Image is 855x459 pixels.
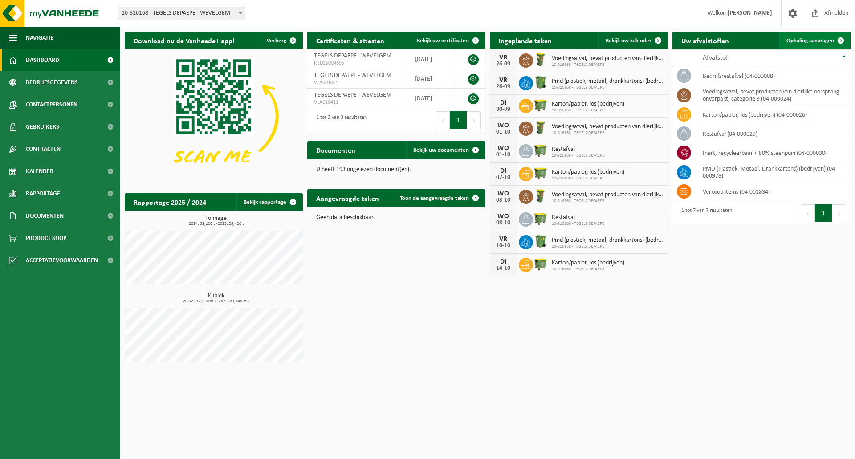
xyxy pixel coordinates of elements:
[552,78,664,85] span: Pmd (plastiek, metaal, drankkartons) (bedrijven)
[552,123,664,130] span: Voedingsafval, bevat producten van dierlijke oorsprong, onverpakt, categorie 3
[129,222,303,226] span: 2024: 39,100 t - 2025: 29,420 t
[494,99,512,106] div: DI
[552,237,664,244] span: Pmd (plastiek, metaal, drankkartons) (bedrijven)
[606,38,651,44] span: Bekijk uw kalender
[677,203,732,223] div: 1 tot 7 van 7 resultaten
[815,204,832,222] button: 1
[494,106,512,113] div: 30-09
[436,111,450,129] button: Previous
[533,166,548,181] img: WB-1100-HPE-GN-50
[533,234,548,249] img: WB-0370-HPE-GN-01
[552,153,604,158] span: 10-816168 - TEGELS DEPAEPE
[533,211,548,226] img: WB-1100-HPE-GN-50
[406,141,484,159] a: Bekijk uw documenten
[494,152,512,158] div: 01-10
[307,32,393,49] h2: Certificaten & attesten
[728,10,772,16] strong: [PERSON_NAME]
[494,122,512,129] div: WO
[703,54,728,61] span: Afvalstof
[26,249,98,272] span: Acceptatievoorwaarden
[552,260,624,267] span: Karton/papier, los (bedrijven)
[417,38,469,44] span: Bekijk uw certificaten
[598,32,667,49] a: Bekijk uw kalender
[533,97,548,113] img: WB-1100-HPE-GN-50
[494,175,512,181] div: 07-10
[801,204,815,222] button: Previous
[129,299,303,304] span: 2024: 112,630 m3 - 2025: 83,140 m3
[236,193,302,211] a: Bekijk rapportage
[393,189,484,207] a: Toon de aangevraagde taken
[307,189,388,207] h2: Aangevraagde taken
[400,195,469,201] span: Toon de aangevraagde taken
[494,220,512,226] div: 08-10
[314,53,391,59] span: TEGELS DEPAEPE - WEVELGEM
[26,49,59,71] span: Dashboard
[26,116,59,138] span: Gebruikers
[118,7,245,20] span: 10-816168 - TEGELS DEPAEPE - WEVELGEM
[494,54,512,61] div: VR
[314,92,391,98] span: TEGELS DEPAEPE - WEVELGEM
[26,93,77,116] span: Contactpersonen
[696,105,851,124] td: karton/papier, los (bedrijven) (04-000026)
[552,62,664,68] span: 10-816168 - TEGELS DEPAEPE
[408,89,456,108] td: [DATE]
[314,79,401,86] span: VLA001045
[410,32,484,49] a: Bekijk uw certificaten
[552,214,604,221] span: Restafval
[533,256,548,272] img: WB-1100-HPE-GN-50
[494,145,512,152] div: WO
[408,69,456,89] td: [DATE]
[129,293,303,304] h3: Kubiek
[450,111,467,129] button: 1
[552,130,664,136] span: 10-816168 - TEGELS DEPAEPE
[494,77,512,84] div: VR
[494,265,512,272] div: 14-10
[552,191,664,199] span: Voedingsafval, bevat producten van dierlijke oorsprong, onverpakt, categorie 3
[26,71,78,93] span: Bedrijfsgegevens
[832,204,846,222] button: Next
[494,129,512,135] div: 01-10
[552,267,624,272] span: 10-816168 - TEGELS DEPAEPE
[696,182,851,201] td: verkoop items (04-001834)
[26,227,66,249] span: Product Shop
[552,244,664,249] span: 10-816168 - TEGELS DEPAEPE
[260,32,302,49] button: Verberg
[494,236,512,243] div: VR
[786,38,834,44] span: Ophaling aanvragen
[533,143,548,158] img: WB-1100-HPE-GN-50
[314,99,401,106] span: VLA616411
[552,146,604,153] span: Restafval
[26,183,60,205] span: Rapportage
[696,85,851,105] td: voedingsafval, bevat producten van dierlijke oorsprong, onverpakt, categorie 3 (04-000024)
[314,72,391,79] span: TEGELS DEPAEPE - WEVELGEM
[494,61,512,67] div: 26-09
[533,75,548,90] img: WB-0370-HPE-GN-01
[696,143,851,162] td: inert, recycleerbaar < 80% steenpuin (04-000030)
[494,197,512,203] div: 08-10
[125,32,244,49] h2: Download nu de Vanheede+ app!
[494,213,512,220] div: WO
[552,101,624,108] span: Karton/papier, los (bedrijven)
[125,49,303,183] img: Download de VHEPlus App
[552,199,664,204] span: 10-816168 - TEGELS DEPAEPE
[779,32,850,49] a: Ophaling aanvragen
[552,55,664,62] span: Voedingsafval, bevat producten van dierlijke oorsprong, onverpakt, categorie 3
[316,167,476,173] p: U heeft 193 ongelezen document(en).
[267,38,286,44] span: Verberg
[314,60,401,67] span: RED25004695
[467,111,481,129] button: Next
[307,141,364,158] h2: Documenten
[552,85,664,90] span: 10-816168 - TEGELS DEPAEPE
[533,120,548,135] img: WB-0060-HPE-GN-50
[26,138,61,160] span: Contracten
[494,190,512,197] div: WO
[316,215,476,221] p: Geen data beschikbaar.
[26,27,53,49] span: Navigatie
[533,52,548,67] img: WB-0060-HPE-GN-50
[696,162,851,182] td: PMD (Plastiek, Metaal, Drankkartons) (bedrijven) (04-000978)
[494,243,512,249] div: 10-10
[672,32,738,49] h2: Uw afvalstoffen
[26,160,53,183] span: Kalender
[494,84,512,90] div: 26-09
[696,66,851,85] td: bedrijfsrestafval (04-000008)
